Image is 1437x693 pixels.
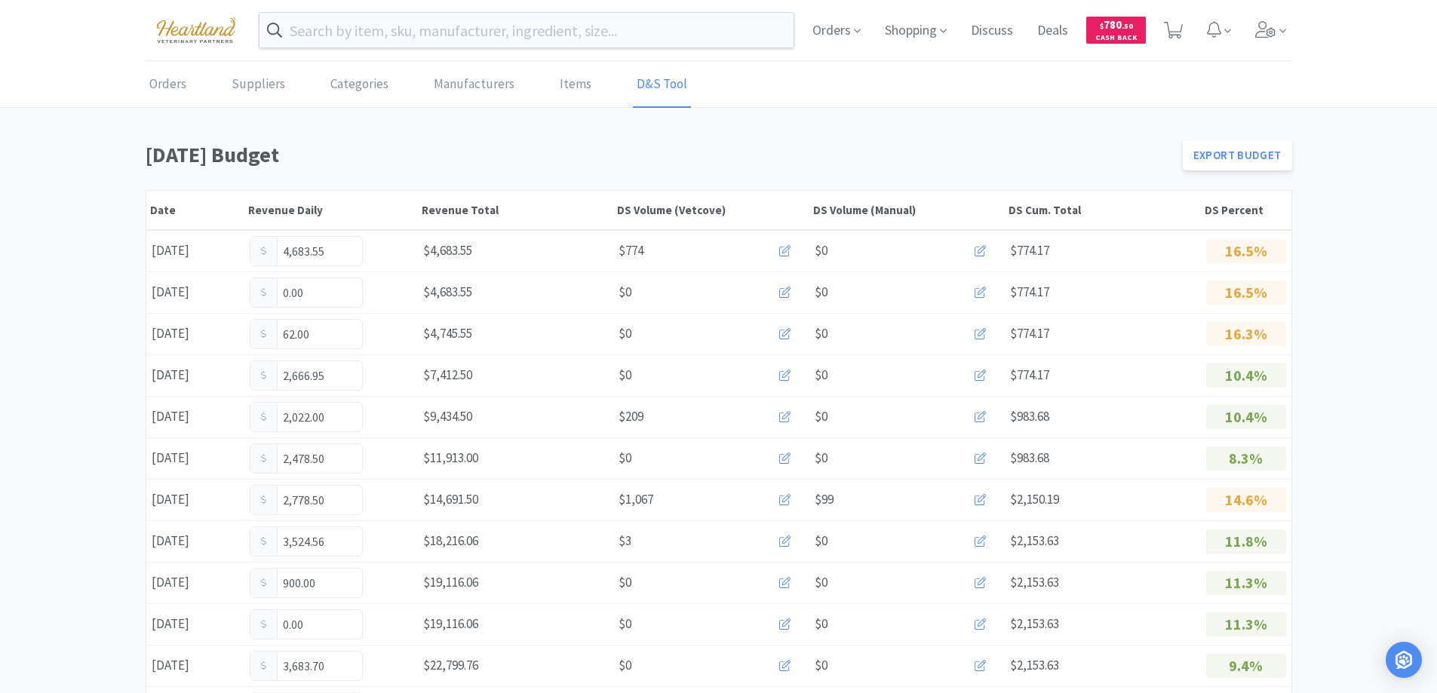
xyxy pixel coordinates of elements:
[146,484,244,515] div: [DATE]
[423,284,472,300] span: $4,683.55
[619,448,631,468] span: $0
[556,62,595,108] a: Items
[1206,239,1286,263] p: 16.5%
[1010,532,1059,549] span: $2,153.63
[1010,325,1049,342] span: $774.17
[1100,21,1104,31] span: $
[1206,363,1286,388] p: 10.4%
[423,325,472,342] span: $4,745.55
[1206,529,1286,553] p: 11.8%
[1010,491,1059,507] span: $2,150.19
[146,401,244,432] div: [DATE]
[1206,654,1286,678] p: 9.4%
[150,203,241,217] div: Date
[146,443,244,474] div: [DATE]
[1206,446,1286,471] p: 8.3%
[619,572,631,593] span: $0
[146,9,247,51] img: cad7bdf275c640399d9c6e0c56f98fd2_10.png
[1010,366,1049,383] span: $774.17
[1206,488,1286,512] p: 14.6%
[146,526,244,557] div: [DATE]
[1206,322,1286,346] p: 16.3%
[1183,140,1292,170] a: Export Budget
[815,324,828,344] span: $0
[1010,449,1049,466] span: $983.68
[1205,203,1288,217] div: DS Percent
[146,235,244,266] div: [DATE]
[423,242,472,259] span: $4,683.55
[815,655,828,676] span: $0
[619,406,643,427] span: $209
[1206,405,1286,429] p: 10.4%
[815,489,834,510] span: $99
[423,657,478,673] span: $22,799.76
[619,655,631,676] span: $0
[815,241,828,261] span: $0
[423,491,478,507] span: $14,691.50
[228,62,289,108] a: Suppliers
[1010,408,1049,425] span: $983.68
[146,318,244,349] div: [DATE]
[815,531,828,551] span: $0
[423,615,478,632] span: $19,116.06
[1100,17,1133,32] span: 780
[1010,242,1049,259] span: $774.17
[146,650,244,681] div: [DATE]
[1031,24,1074,38] a: Deals
[617,203,806,217] div: DS Volume (Vetcove)
[633,62,691,108] a: D&S Tool
[422,203,610,217] div: Revenue Total
[146,138,1174,172] h1: [DATE] Budget
[1206,612,1286,636] p: 11.3%
[1206,571,1286,595] p: 11.3%
[619,241,643,261] span: $774
[1206,281,1286,305] p: 16.5%
[815,614,828,634] span: $0
[423,574,478,590] span: $19,116.06
[259,13,794,48] input: Search by item, sku, manufacturer, ingredient, size...
[423,408,472,425] span: $9,434.50
[1122,21,1133,31] span: . 50
[1386,642,1422,678] div: Open Intercom Messenger
[423,366,472,383] span: $7,412.50
[619,614,631,634] span: $0
[248,203,414,217] div: Revenue Daily
[430,62,518,108] a: Manufacturers
[1095,34,1137,44] span: Cash Back
[965,24,1019,38] a: Discuss
[146,62,190,108] a: Orders
[619,489,653,510] span: $1,067
[815,406,828,427] span: $0
[146,360,244,391] div: [DATE]
[815,282,828,302] span: $0
[1086,10,1146,51] a: $780.50Cash Back
[146,277,244,308] div: [DATE]
[423,532,478,549] span: $18,216.06
[423,449,478,466] span: $11,913.00
[619,365,631,385] span: $0
[1009,203,1197,217] div: DS Cum. Total
[327,62,392,108] a: Categories
[619,531,631,551] span: $3
[815,448,828,468] span: $0
[1010,615,1059,632] span: $2,153.63
[146,609,244,639] div: [DATE]
[1010,574,1059,590] span: $2,153.63
[619,282,631,302] span: $0
[146,567,244,598] div: [DATE]
[815,572,828,593] span: $0
[1010,284,1049,300] span: $774.17
[1010,657,1059,673] span: $2,153.63
[815,365,828,385] span: $0
[813,203,1002,217] div: DS Volume (Manual)
[619,324,631,344] span: $0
